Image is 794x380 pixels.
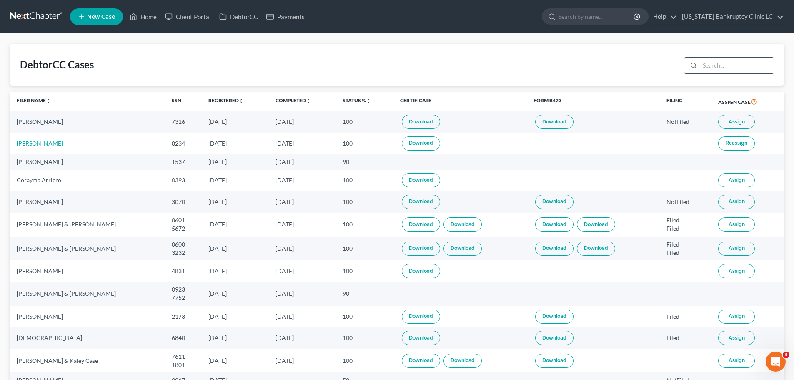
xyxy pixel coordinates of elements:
[726,140,747,146] span: Reassign
[718,331,755,345] button: Assign
[718,195,755,209] button: Assign
[718,173,755,187] button: Assign
[535,242,574,256] a: Download
[729,118,745,125] span: Assign
[718,354,755,368] button: Assign
[729,357,745,364] span: Assign
[718,242,755,256] button: Assign
[17,220,158,229] div: [PERSON_NAME] & [PERSON_NAME]
[336,282,393,306] td: 90
[269,306,336,327] td: [DATE]
[336,213,393,237] td: 100
[649,9,677,24] a: Help
[172,139,195,148] div: 8234
[402,310,440,324] a: Download
[17,334,158,342] div: [DEMOGRAPHIC_DATA]
[336,306,393,327] td: 100
[402,331,440,345] a: Download
[402,115,440,129] a: Download
[729,221,745,228] span: Assign
[172,176,195,184] div: 0393
[269,260,336,282] td: [DATE]
[766,352,786,372] iframe: Intercom live chat
[535,331,574,345] a: Download
[172,158,195,166] div: 1537
[276,97,311,103] a: Completedunfold_more
[202,327,269,349] td: [DATE]
[202,260,269,282] td: [DATE]
[729,177,745,184] span: Assign
[666,216,705,224] div: Filed
[336,237,393,260] td: 100
[269,213,336,237] td: [DATE]
[17,176,158,184] div: Corayma Arriero
[402,217,440,232] a: Download
[577,242,615,256] a: Download
[172,249,195,257] div: 3232
[718,264,755,278] button: Assign
[17,158,158,166] div: [PERSON_NAME]
[402,195,440,209] a: Download
[87,14,115,20] span: New Case
[700,58,774,73] input: Search...
[172,352,195,361] div: 7611
[666,198,705,206] div: NotFiled
[443,354,482,368] a: Download
[660,92,711,111] th: Filing
[269,170,336,191] td: [DATE]
[678,9,784,24] a: [US_STATE] Bankruptcy Clinic LC
[172,267,195,275] div: 4831
[17,289,158,298] div: [PERSON_NAME] & [PERSON_NAME]
[202,154,269,169] td: [DATE]
[262,9,309,24] a: Payments
[172,198,195,206] div: 3070
[269,154,336,169] td: [DATE]
[202,133,269,154] td: [DATE]
[535,115,574,129] a: Download
[172,334,195,342] div: 6840
[202,191,269,212] td: [DATE]
[343,97,371,103] a: Status %unfold_more
[202,282,269,306] td: [DATE]
[666,249,705,257] div: Filed
[17,357,158,365] div: [PERSON_NAME] & Kaley Case
[202,213,269,237] td: [DATE]
[269,237,336,260] td: [DATE]
[20,58,94,71] div: DebtorCC Cases
[17,97,51,103] a: Filer Nameunfold_more
[443,242,482,256] a: Download
[215,9,262,24] a: DebtorCC
[336,170,393,191] td: 100
[577,217,615,232] a: Download
[202,306,269,327] td: [DATE]
[535,195,574,209] a: Download
[172,285,195,294] div: 0923
[17,267,158,275] div: [PERSON_NAME]
[336,349,393,372] td: 100
[666,334,705,342] div: Filed
[402,354,440,368] a: Download
[239,98,244,103] i: unfold_more
[269,111,336,132] td: [DATE]
[535,354,574,368] a: Download
[535,310,574,324] a: Download
[402,173,440,187] a: Download
[729,313,745,320] span: Assign
[269,327,336,349] td: [DATE]
[202,111,269,132] td: [DATE]
[393,92,527,111] th: Certificate
[172,240,195,249] div: 0600
[443,217,482,232] a: Download
[202,349,269,372] td: [DATE]
[269,349,336,372] td: [DATE]
[402,264,440,278] a: Download
[125,9,161,24] a: Home
[269,282,336,306] td: [DATE]
[666,224,705,233] div: Filed
[666,118,705,126] div: NotFiled
[711,92,784,111] th: Assign Case
[336,111,393,132] td: 100
[729,245,745,252] span: Assign
[306,98,311,103] i: unfold_more
[559,9,635,24] input: Search by name...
